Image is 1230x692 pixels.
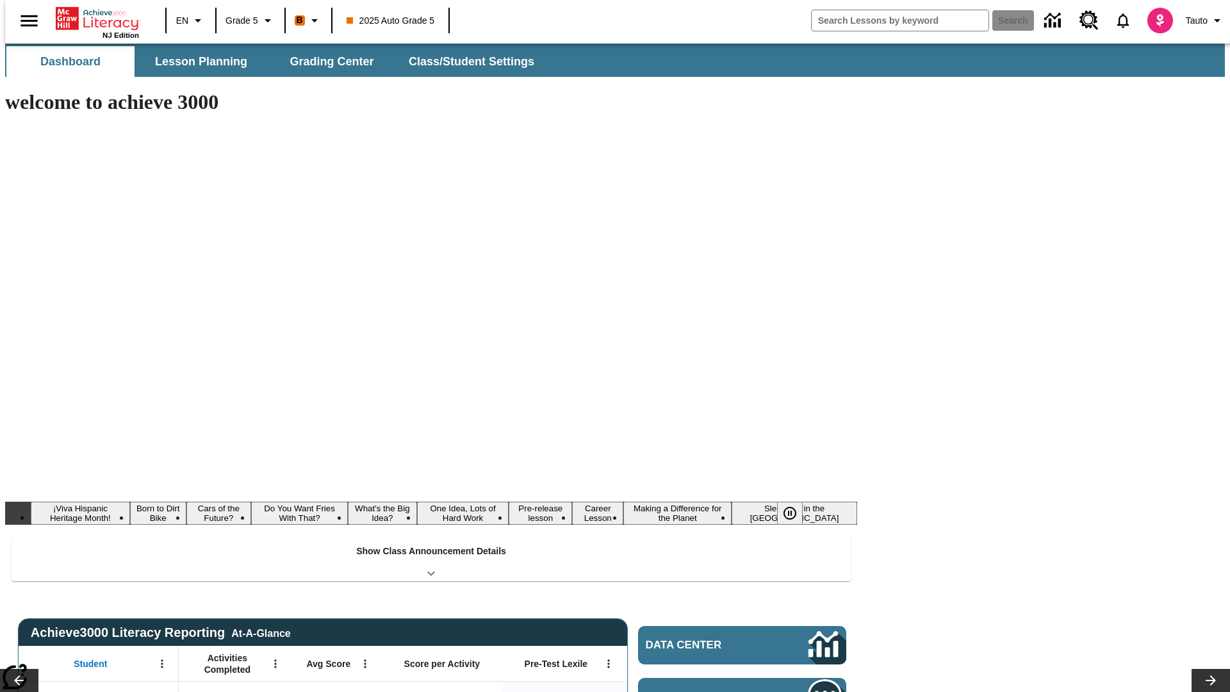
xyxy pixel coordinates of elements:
span: Achieve3000 Literacy Reporting [31,625,291,640]
button: Class/Student Settings [398,46,545,77]
button: Open Menu [356,654,375,673]
input: search field [812,10,988,31]
span: B [297,12,303,28]
h1: welcome to achieve 3000 [5,90,857,114]
img: avatar image [1147,8,1173,33]
button: Open Menu [266,654,285,673]
div: SubNavbar [5,46,546,77]
span: Score per Activity [404,658,480,670]
button: Pause [777,502,803,525]
a: Data Center [1037,3,1072,38]
button: Slide 10 Sleepless in the Animal Kingdom [732,502,857,525]
button: Slide 4 Do You Want Fries With That? [251,502,348,525]
button: Lesson Planning [137,46,265,77]
div: Show Class Announcement Details [12,537,851,581]
p: Show Class Announcement Details [356,545,506,558]
span: Dashboard [40,54,101,69]
a: Notifications [1106,4,1140,37]
button: Language: EN, Select a language [170,9,211,32]
span: Activities Completed [185,652,270,675]
button: Slide 9 Making a Difference for the Planet [623,502,732,525]
div: SubNavbar [5,44,1225,77]
button: Open Menu [599,654,618,673]
button: Slide 8 Career Lesson [572,502,623,525]
a: Home [56,6,139,31]
span: NJ Edition [102,31,139,39]
button: Slide 1 ¡Viva Hispanic Heritage Month! [31,502,130,525]
span: EN [176,14,188,28]
button: Slide 5 What's the Big Idea? [348,502,417,525]
span: Avg Score [306,658,350,670]
div: Home [56,4,139,39]
button: Profile/Settings [1181,9,1230,32]
button: Slide 6 One Idea, Lots of Hard Work [417,502,509,525]
button: Open side menu [10,2,48,40]
button: Lesson carousel, Next [1192,669,1230,692]
button: Grading Center [268,46,396,77]
span: 2025 Auto Grade 5 [347,14,435,28]
span: Lesson Planning [155,54,247,69]
span: Class/Student Settings [409,54,534,69]
span: Tauto [1186,14,1208,28]
a: Data Center [638,626,846,664]
button: Slide 7 Pre-release lesson [509,502,572,525]
span: Data Center [646,639,766,652]
button: Slide 2 Born to Dirt Bike [130,502,186,525]
div: Pause [777,502,816,525]
span: Grading Center [290,54,373,69]
button: Dashboard [6,46,135,77]
button: Grade: Grade 5, Select a grade [220,9,281,32]
button: Select a new avatar [1140,4,1181,37]
span: Student [74,658,107,670]
button: Open Menu [152,654,172,673]
button: Boost Class color is orange. Change class color [290,9,327,32]
span: Pre-Test Lexile [525,658,588,670]
a: Resource Center, Will open in new tab [1072,3,1106,38]
span: Grade 5 [225,14,258,28]
button: Slide 3 Cars of the Future? [186,502,252,525]
div: At-A-Glance [231,625,290,639]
